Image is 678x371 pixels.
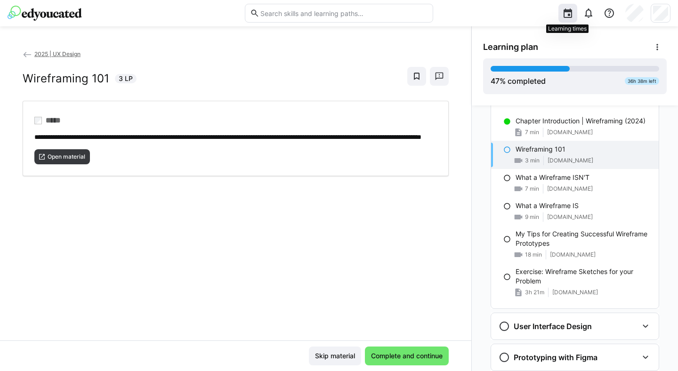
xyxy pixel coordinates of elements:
[547,129,593,136] span: [DOMAIN_NAME]
[525,185,539,193] span: 7 min
[525,289,544,296] span: 3h 21m
[550,251,596,258] span: [DOMAIN_NAME]
[516,229,651,248] p: My Tips for Creating Successful Wireframe Prototypes
[34,149,90,164] button: Open material
[365,347,449,365] button: Complete and continue
[483,42,538,52] span: Learning plan
[516,173,589,182] p: What a Wireframe ISN'T
[525,251,542,258] span: 18 min
[491,76,500,86] span: 47
[547,213,593,221] span: [DOMAIN_NAME]
[47,153,86,161] span: Open material
[525,213,539,221] span: 9 min
[516,201,579,210] p: What a Wireframe IS
[34,50,81,57] span: 2025 | UX Design
[548,157,593,164] span: [DOMAIN_NAME]
[516,145,565,154] p: Wireframing 101
[314,351,356,361] span: Skip material
[259,9,428,17] input: Search skills and learning paths…
[552,289,598,296] span: [DOMAIN_NAME]
[514,322,592,331] h3: User Interface Design
[370,351,444,361] span: Complete and continue
[547,185,593,193] span: [DOMAIN_NAME]
[525,129,539,136] span: 7 min
[23,72,109,86] h2: Wireframing 101
[516,116,646,126] p: Chapter Introduction | Wireframing (2024)
[625,77,659,85] div: 36h 38m left
[514,353,597,362] h3: Prototyping with Figma
[491,75,546,87] div: % completed
[23,50,81,57] a: 2025 | UX Design
[525,157,540,164] span: 3 min
[516,267,651,286] p: Exercise: Wireframe Sketches for your Problem
[546,24,589,33] div: Learning times
[309,347,361,365] button: Skip material
[119,74,133,83] span: 3 LP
